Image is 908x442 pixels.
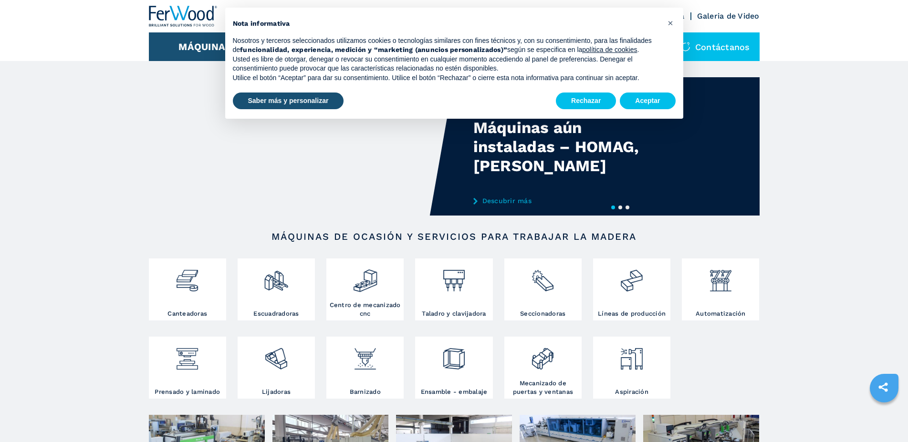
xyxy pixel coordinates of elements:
[240,46,507,53] strong: funcionalidad, experiencia, medición y “marketing (anuncios personalizados)”
[415,258,492,320] a: Taladro y clavijadora
[593,337,670,399] a: Aspiración
[504,337,582,399] a: Mecanizado de puertas y ventanas
[149,77,454,216] video: Your browser does not support the video tag.
[671,32,760,61] div: Contáctanos
[473,197,660,205] a: Descubrir más
[619,339,644,371] img: aspirazione_1.png
[233,73,660,83] p: Utilice el botón “Aceptar” para dar su consentimiento. Utilice el botón “Rechazar” o cierre esta ...
[155,388,220,396] h3: Prensado y laminado
[507,379,579,396] h3: Mecanizado de puertas y ventanas
[441,339,467,371] img: montaggio_imballaggio_2.png
[175,261,200,293] img: bordatrici_1.png
[422,309,486,318] h3: Taladro y clavijadora
[520,309,565,318] h3: Seccionadoras
[615,388,648,396] h3: Aspiración
[620,93,675,110] button: Aceptar
[238,258,315,320] a: Escuadradoras
[179,231,729,242] h2: Máquinas de ocasión y servicios para trabajar la madera
[556,93,616,110] button: Rechazar
[619,261,644,293] img: linee_di_produzione_2.png
[530,261,555,293] img: sezionatrici_2.png
[611,206,615,209] button: 1
[530,339,555,371] img: lavorazione_porte_finestre_2.png
[175,339,200,371] img: pressa-strettoia.png
[441,261,467,293] img: foratrici_inseritrici_2.png
[415,337,492,399] a: Ensamble - embalaje
[350,388,381,396] h3: Barnizado
[353,339,378,371] img: verniciatura_1.png
[504,258,582,320] a: Seccionadoras
[233,93,344,110] button: Saber más y personalizar
[233,19,660,29] h2: Nota informativa
[353,261,378,293] img: centro_di_lavoro_cnc_2.png
[263,339,289,371] img: levigatrici_2.png
[663,15,678,31] button: Cerrar esta nota informativa
[262,388,291,396] h3: Lijadoras
[618,206,622,209] button: 2
[263,261,289,293] img: squadratrici_2.png
[233,36,660,55] p: Nosotros y terceros seleccionados utilizamos cookies o tecnologías similares con fines técnicos y...
[582,46,637,53] a: política de cookies
[697,11,760,21] a: Galeria de Video
[682,258,759,320] a: Automatización
[329,301,401,318] h3: Centro de mecanizado cnc
[149,6,218,27] img: Ferwood
[598,309,666,318] h3: Líneas de producción
[149,258,226,320] a: Canteadoras
[696,309,746,318] h3: Automatización
[326,337,404,399] a: Barnizado
[178,41,231,52] button: Máquinas
[253,309,299,318] h3: Escuadradoras
[668,17,673,29] span: ×
[593,258,670,320] a: Líneas de producción
[626,206,629,209] button: 3
[149,337,226,399] a: Prensado y laminado
[167,309,207,318] h3: Canteadoras
[871,375,895,399] a: sharethis
[708,261,733,293] img: automazione.png
[326,258,404,320] a: Centro de mecanizado cnc
[421,388,488,396] h3: Ensamble - embalaje
[238,337,315,399] a: Lijadoras
[233,55,660,73] p: Usted es libre de otorgar, denegar o revocar su consentimiento en cualquier momento accediendo al...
